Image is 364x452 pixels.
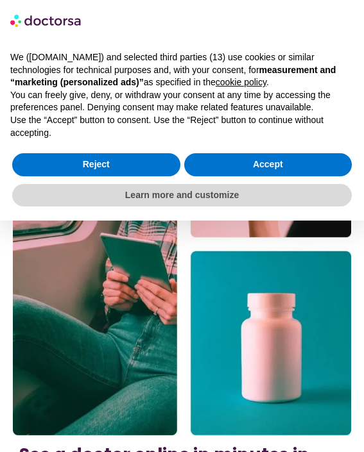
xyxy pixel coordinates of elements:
[216,77,266,87] a: cookie policy
[12,184,352,207] button: Learn more and customize
[12,153,180,176] button: Reject
[10,89,354,114] p: You can freely give, deny, or withdraw your consent at any time by accessing the preferences pane...
[10,51,354,89] p: We ([DOMAIN_NAME]) and selected third parties (13) use cookies or similar technologies for techni...
[10,114,354,139] p: Use the “Accept” button to consent. Use the “Reject” button to continue without accepting.
[184,153,352,176] button: Accept
[10,10,82,31] img: logo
